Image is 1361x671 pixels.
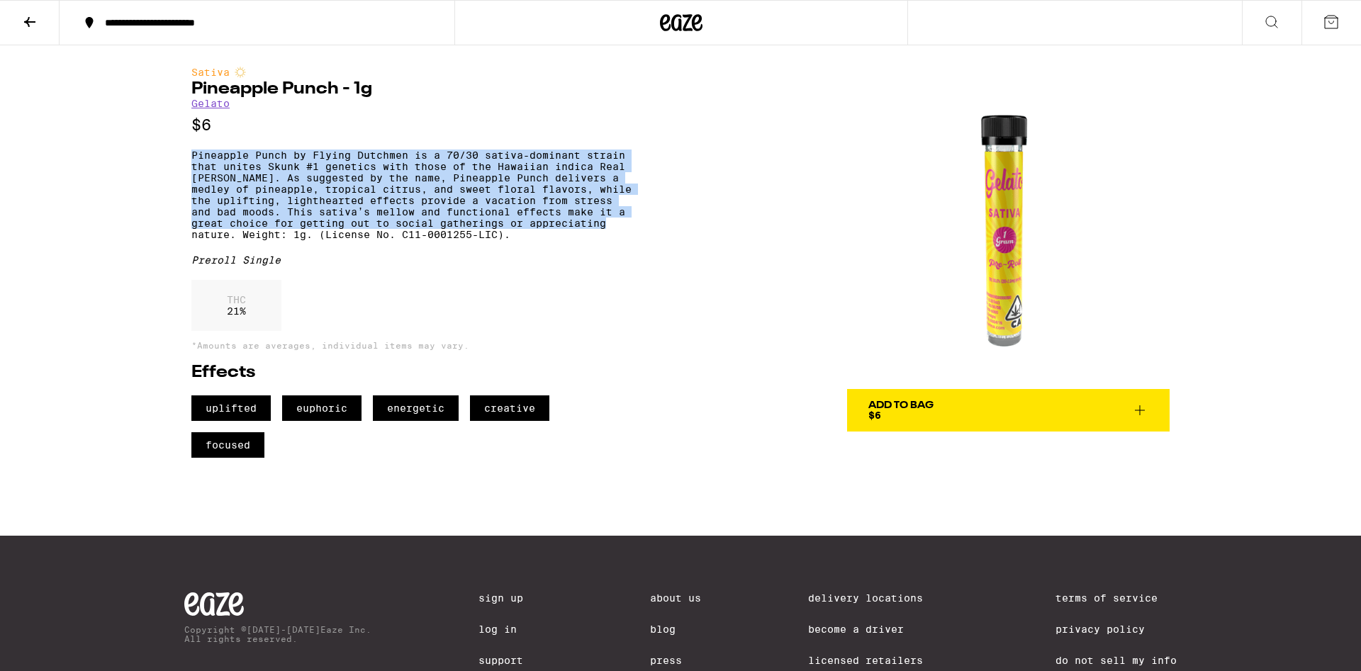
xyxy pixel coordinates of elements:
[808,655,948,666] a: Licensed Retailers
[650,624,701,635] a: Blog
[650,655,701,666] a: Press
[191,81,632,98] h1: Pineapple Punch - 1g
[478,624,542,635] a: Log In
[1055,624,1177,635] a: Privacy Policy
[847,67,1170,389] img: Gelato - Pineapple Punch - 1g
[191,116,632,134] p: $6
[9,10,102,21] span: Hi. Need any help?
[1055,655,1177,666] a: Do Not Sell My Info
[808,624,948,635] a: Become a Driver
[227,294,246,305] p: THC
[373,395,459,421] span: energetic
[282,395,362,421] span: euphoric
[191,364,632,381] h2: Effects
[478,655,542,666] a: Support
[191,98,230,109] a: Gelato
[191,395,271,421] span: uplifted
[478,592,542,604] a: Sign Up
[847,389,1170,432] button: Add To Bag$6
[191,67,632,78] div: Sativa
[470,395,549,421] span: creative
[191,254,632,266] div: Preroll Single
[650,592,701,604] a: About Us
[191,150,632,240] p: Pineapple Punch by Flying Dutchmen is a 70/30 sativa-dominant strain that unites Skunk #1 genetic...
[868,410,881,421] span: $6
[191,432,264,458] span: focused
[868,400,934,410] div: Add To Bag
[191,341,632,350] p: *Amounts are averages, individual items may vary.
[191,280,281,331] div: 21 %
[808,592,948,604] a: Delivery Locations
[235,67,246,78] img: sativaColor.svg
[1055,592,1177,604] a: Terms of Service
[184,625,371,643] p: Copyright © [DATE]-[DATE] Eaze Inc. All rights reserved.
